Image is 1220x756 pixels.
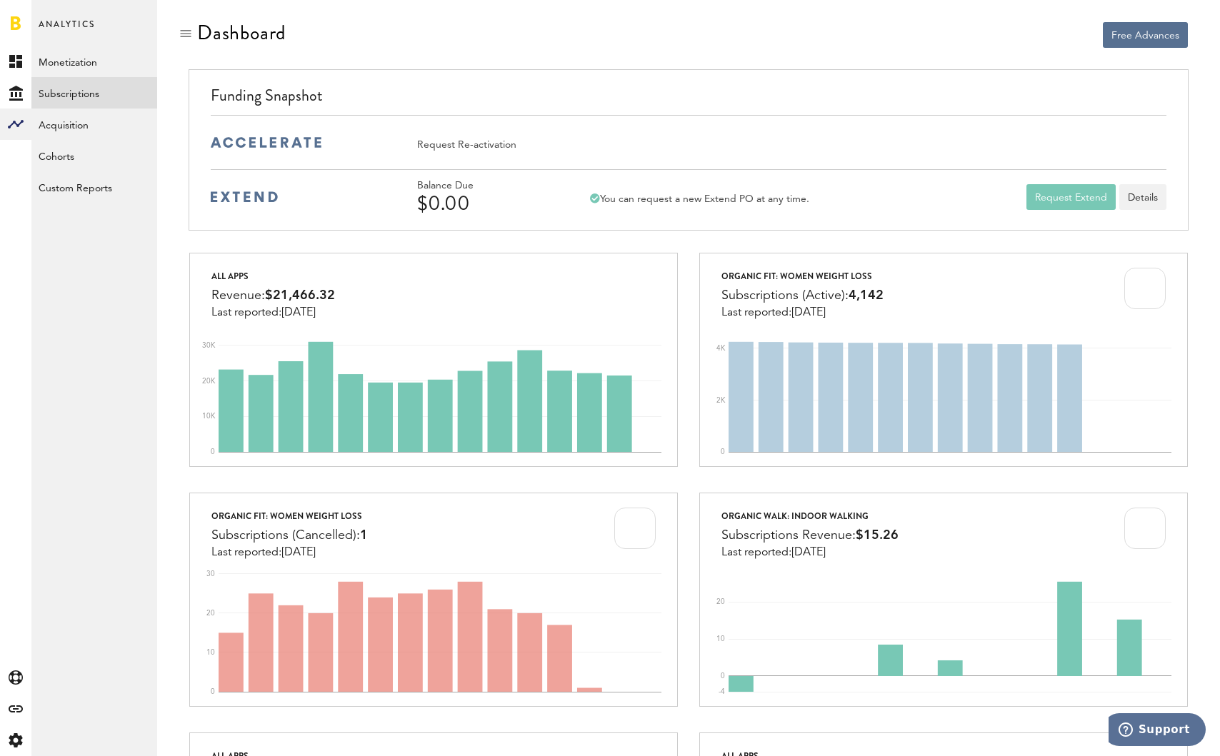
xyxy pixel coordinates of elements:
span: 4,142 [849,289,884,302]
span: $15.26 [856,529,899,542]
a: Acquisition [31,109,157,140]
div: Funding Snapshot [211,84,1166,115]
text: 30K [202,342,216,349]
div: Organic Fit: Women Weight Loss [721,268,884,285]
div: Dashboard [197,21,286,44]
div: Subscriptions Revenue: [721,525,899,546]
a: Custom Reports [31,171,157,203]
div: Last reported: [721,306,884,319]
div: Last reported: [211,306,335,319]
img: extend-medium-blue-logo.svg [211,191,278,203]
text: 0 [211,448,215,455]
text: 20 [716,599,725,606]
button: Request Extend [1026,184,1116,210]
span: Analytics [39,16,95,46]
text: 30 [206,570,215,578]
span: [DATE] [281,307,316,318]
text: 10 [716,635,725,642]
div: Subscriptions (Active): [721,285,884,306]
a: Cohorts [31,140,157,171]
span: [DATE] [791,547,826,558]
img: 100x100bb_0nmp3T8.jpg [1124,268,1166,309]
div: Last reported: [211,546,368,559]
div: Last reported: [721,546,899,559]
div: Request Re-activation [417,138,516,151]
text: 0 [721,448,725,455]
text: 10 [206,649,215,656]
div: $0.00 [417,192,553,215]
div: All apps [211,268,335,285]
div: Subscriptions (Cancelled): [211,525,368,546]
div: Revenue: [211,285,335,306]
text: 20 [206,610,215,617]
text: 0 [211,688,215,695]
text: 4K [716,345,726,352]
span: [DATE] [791,307,826,318]
img: 100x100bb_fMKj79U.jpg [1124,508,1166,549]
div: Balance Due [417,180,553,192]
div: Organic Fit: Women Weight Loss [211,508,368,525]
text: 2K [716,397,726,404]
div: You can request a new Extend PO at any time. [590,193,809,206]
a: Subscriptions [31,77,157,109]
button: Free Advances [1103,22,1188,48]
span: $21,466.32 [265,289,335,302]
text: 20K [202,378,216,385]
a: Details [1119,184,1166,210]
img: accelerate-medium-blue-logo.svg [211,137,321,148]
img: 100x100bb_0nmp3T8.jpg [614,508,656,549]
span: [DATE] [281,547,316,558]
a: Monetization [31,46,157,77]
div: Organic Walk: Indoor Walking [721,508,899,525]
text: -4 [719,688,725,695]
text: 10K [202,413,216,420]
iframe: Opens a widget where you can find more information [1109,713,1206,749]
text: 0 [721,672,725,680]
span: 1 [360,529,368,542]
